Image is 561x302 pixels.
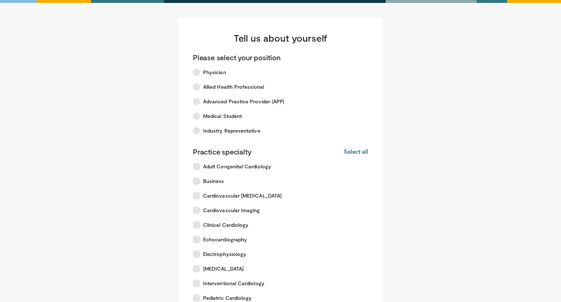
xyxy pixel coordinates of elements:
span: Industry Representative [203,127,260,134]
button: Select all [344,148,368,156]
span: Cardiovascular [MEDICAL_DATA] [203,192,282,199]
span: Clinical Cardiology [203,221,248,229]
span: Echocardiography [203,236,247,243]
span: Business [203,177,224,185]
span: Advanced Practice Provider (APP) [203,98,284,105]
span: Adult Congenital Cardiology [203,163,271,170]
p: Practice specialty [193,147,251,156]
span: Allied Health Professional [203,83,264,91]
span: Medical Student [203,112,242,120]
span: [MEDICAL_DATA] [203,265,244,272]
span: Physician [203,69,226,76]
span: Pediatric Cardiology [203,294,252,302]
h3: Tell us about yourself [193,32,368,44]
span: Electrophysiology [203,251,246,258]
p: Please select your position [193,53,280,62]
span: Cardiovascular Imaging [203,207,260,214]
span: Interventional Cardiology [203,280,264,287]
